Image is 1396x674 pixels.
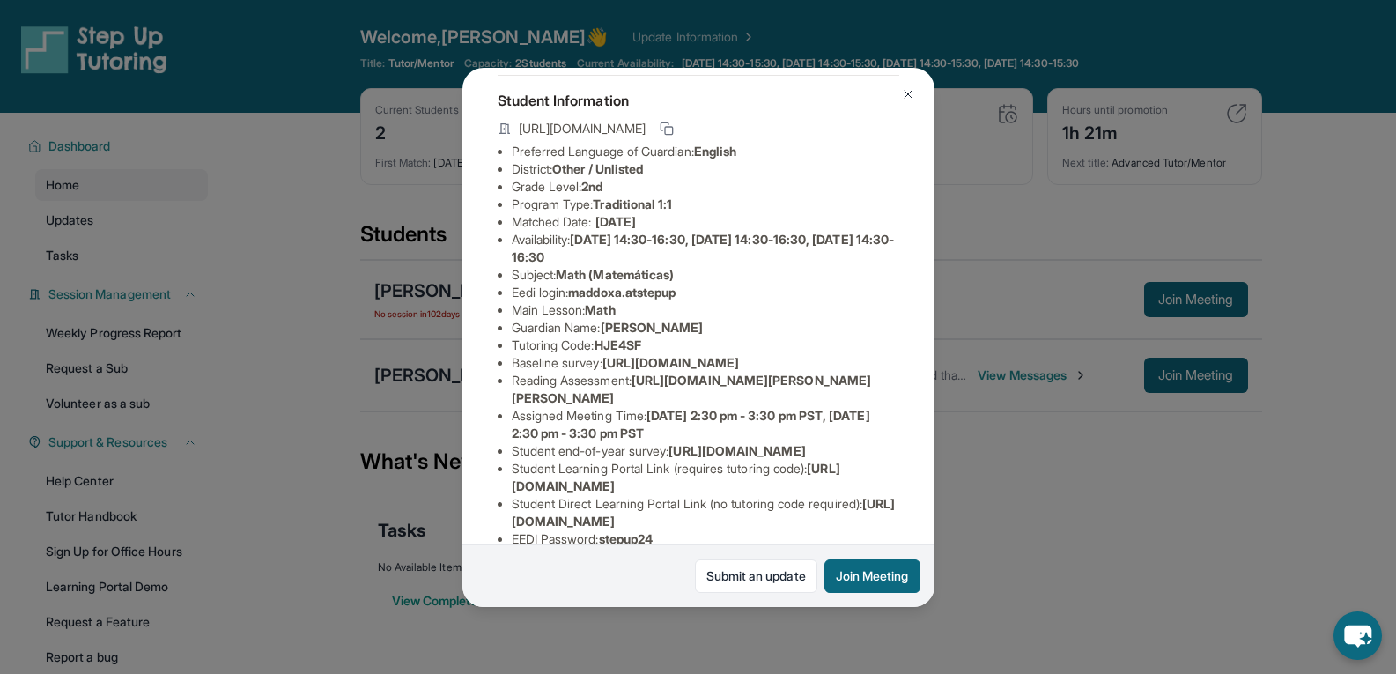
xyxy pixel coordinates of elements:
span: [PERSON_NAME] [601,320,704,335]
span: stepup24 [599,531,654,546]
span: [URL][DOMAIN_NAME] [519,120,646,137]
img: Close Icon [901,87,915,101]
span: [URL][DOMAIN_NAME][PERSON_NAME][PERSON_NAME] [512,373,872,405]
span: [DATE] [595,214,636,229]
li: Eedi login : [512,284,899,301]
a: Submit an update [695,559,817,593]
h4: Student Information [498,90,899,111]
button: Join Meeting [824,559,920,593]
span: Traditional 1:1 [593,196,672,211]
span: [URL][DOMAIN_NAME] [668,443,805,458]
span: HJE4SF [595,337,641,352]
li: Program Type: [512,196,899,213]
li: Baseline survey : [512,354,899,372]
span: Math (Matemáticas) [556,267,674,282]
li: Assigned Meeting Time : [512,407,899,442]
li: Reading Assessment : [512,372,899,407]
span: [DATE] 14:30-16:30, [DATE] 14:30-16:30, [DATE] 14:30-16:30 [512,232,895,264]
li: Matched Date: [512,213,899,231]
button: chat-button [1333,611,1382,660]
li: Main Lesson : [512,301,899,319]
span: maddoxa.atstepup [568,285,676,300]
li: Subject : [512,266,899,284]
li: Student Learning Portal Link (requires tutoring code) : [512,460,899,495]
li: District: [512,160,899,178]
span: [URL][DOMAIN_NAME] [602,355,739,370]
span: English [694,144,737,159]
span: [DATE] 2:30 pm - 3:30 pm PST, [DATE] 2:30 pm - 3:30 pm PST [512,408,870,441]
button: Copy link [656,118,677,139]
li: Guardian Name : [512,319,899,337]
li: Student end-of-year survey : [512,442,899,460]
span: Math [585,302,615,317]
li: Tutoring Code : [512,337,899,354]
li: Student Direct Learning Portal Link (no tutoring code required) : [512,495,899,530]
li: Preferred Language of Guardian: [512,143,899,160]
li: Grade Level: [512,178,899,196]
li: Availability: [512,231,899,266]
li: EEDI Password : [512,530,899,548]
span: 2nd [581,179,602,194]
span: Other / Unlisted [552,161,643,176]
